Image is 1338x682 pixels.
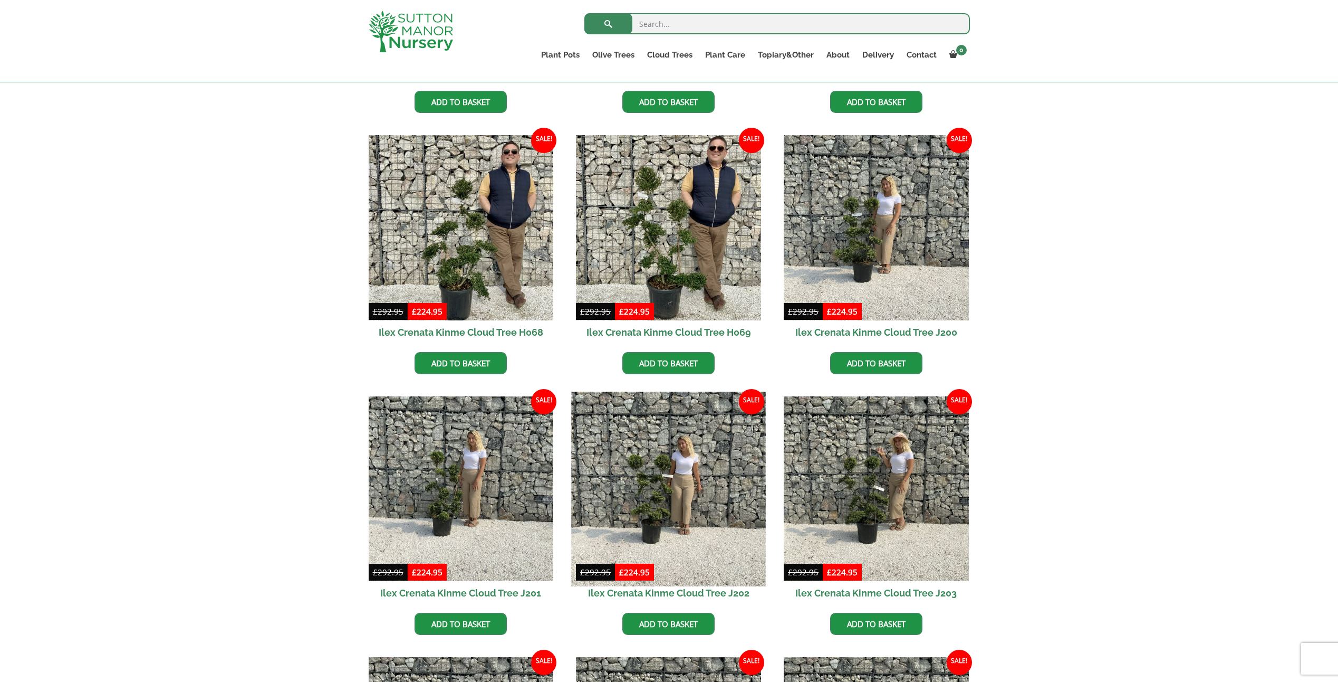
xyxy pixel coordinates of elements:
[373,306,403,317] bdi: 292.95
[412,567,417,577] span: £
[788,306,819,317] bdi: 292.95
[412,306,417,317] span: £
[830,352,922,374] a: Add to basket: “Ilex Crenata Kinme Cloud Tree J200”
[369,135,554,320] img: Ilex Crenata Kinme Cloud Tree H068
[827,567,832,577] span: £
[586,48,641,62] a: Olive Trees
[369,135,554,344] a: Sale! Ilex Crenata Kinme Cloud Tree H068
[830,613,922,635] a: Add to basket: “Ilex Crenata Kinme Cloud Tree J203”
[956,45,967,55] span: 0
[619,567,650,577] bdi: 224.95
[412,567,442,577] bdi: 224.95
[947,128,972,153] span: Sale!
[784,581,969,605] h2: Ilex Crenata Kinme Cloud Tree J203
[619,567,624,577] span: £
[619,306,650,317] bdi: 224.95
[830,91,922,113] a: Add to basket: “Ilex Crenata Kinme Cloud Tree H067”
[739,389,764,414] span: Sale!
[622,91,715,113] a: Add to basket: “Ilex Crenata Kinme Cloud Tree H066”
[580,306,611,317] bdi: 292.95
[943,48,970,62] a: 0
[699,48,752,62] a: Plant Care
[947,650,972,675] span: Sale!
[576,320,761,344] h2: Ilex Crenata Kinme Cloud Tree H069
[576,135,761,320] img: Ilex Crenata Kinme Cloud Tree H069
[531,650,556,675] span: Sale!
[584,13,970,34] input: Search...
[580,306,585,317] span: £
[369,11,453,52] img: logo
[572,392,766,586] img: Ilex Crenata Kinme Cloud Tree J202
[856,48,900,62] a: Delivery
[827,567,858,577] bdi: 224.95
[576,396,761,605] a: Sale! Ilex Crenata Kinme Cloud Tree J202
[373,306,378,317] span: £
[369,396,554,582] img: Ilex Crenata Kinme Cloud Tree J201
[752,48,820,62] a: Topiary&Other
[576,581,761,605] h2: Ilex Crenata Kinme Cloud Tree J202
[535,48,586,62] a: Plant Pots
[415,91,507,113] a: Add to basket: “Ilex Crenata Kinme Cloud Tree H063”
[415,613,507,635] a: Add to basket: “Ilex Crenata Kinme Cloud Tree J201”
[788,567,793,577] span: £
[739,650,764,675] span: Sale!
[531,389,556,414] span: Sale!
[900,48,943,62] a: Contact
[531,128,556,153] span: Sale!
[739,128,764,153] span: Sale!
[784,135,969,344] a: Sale! Ilex Crenata Kinme Cloud Tree J200
[580,567,585,577] span: £
[412,306,442,317] bdi: 224.95
[788,306,793,317] span: £
[619,306,624,317] span: £
[373,567,378,577] span: £
[827,306,832,317] span: £
[784,396,969,605] a: Sale! Ilex Crenata Kinme Cloud Tree J203
[820,48,856,62] a: About
[784,320,969,344] h2: Ilex Crenata Kinme Cloud Tree J200
[373,567,403,577] bdi: 292.95
[947,389,972,414] span: Sale!
[784,135,969,320] img: Ilex Crenata Kinme Cloud Tree J200
[369,396,554,605] a: Sale! Ilex Crenata Kinme Cloud Tree J201
[827,306,858,317] bdi: 224.95
[622,613,715,635] a: Add to basket: “Ilex Crenata Kinme Cloud Tree J202”
[576,135,761,344] a: Sale! Ilex Crenata Kinme Cloud Tree H069
[369,320,554,344] h2: Ilex Crenata Kinme Cloud Tree H068
[788,567,819,577] bdi: 292.95
[580,567,611,577] bdi: 292.95
[415,352,507,374] a: Add to basket: “Ilex Crenata Kinme Cloud Tree H068”
[369,581,554,605] h2: Ilex Crenata Kinme Cloud Tree J201
[622,352,715,374] a: Add to basket: “Ilex Crenata Kinme Cloud Tree H069”
[784,396,969,582] img: Ilex Crenata Kinme Cloud Tree J203
[641,48,699,62] a: Cloud Trees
